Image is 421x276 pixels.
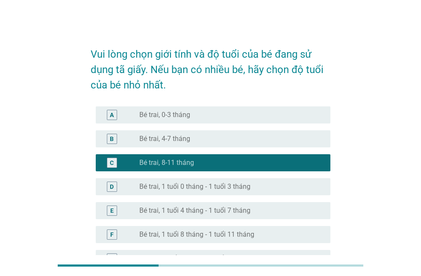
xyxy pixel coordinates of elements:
label: Bé trai, 2 tuổi 0 tháng - 2 tuổi 3 tháng [139,254,250,263]
div: G [110,254,114,263]
label: Bé trai, 1 tuổi 4 tháng - 1 tuổi 7 tháng [139,206,250,215]
div: D [110,182,114,191]
div: C [110,158,114,167]
label: Bé trai, 4-7 tháng [139,135,190,143]
label: Bé trai, 0-3 tháng [139,111,190,119]
div: B [110,134,114,143]
div: F [110,230,114,239]
label: Bé trai, 1 tuổi 0 tháng - 1 tuổi 3 tháng [139,182,250,191]
label: Bé trai, 8-11 tháng [139,159,194,167]
div: E [110,206,114,215]
label: Bé trai, 1 tuổi 8 tháng - 1 tuổi 11 tháng [139,230,254,239]
div: A [110,110,114,119]
h2: Vui lòng chọn giới tính và độ tuổi của bé đang sử dụng tã giấy. Nếu bạn có nhiều bé, hãy chọn độ ... [91,38,330,93]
